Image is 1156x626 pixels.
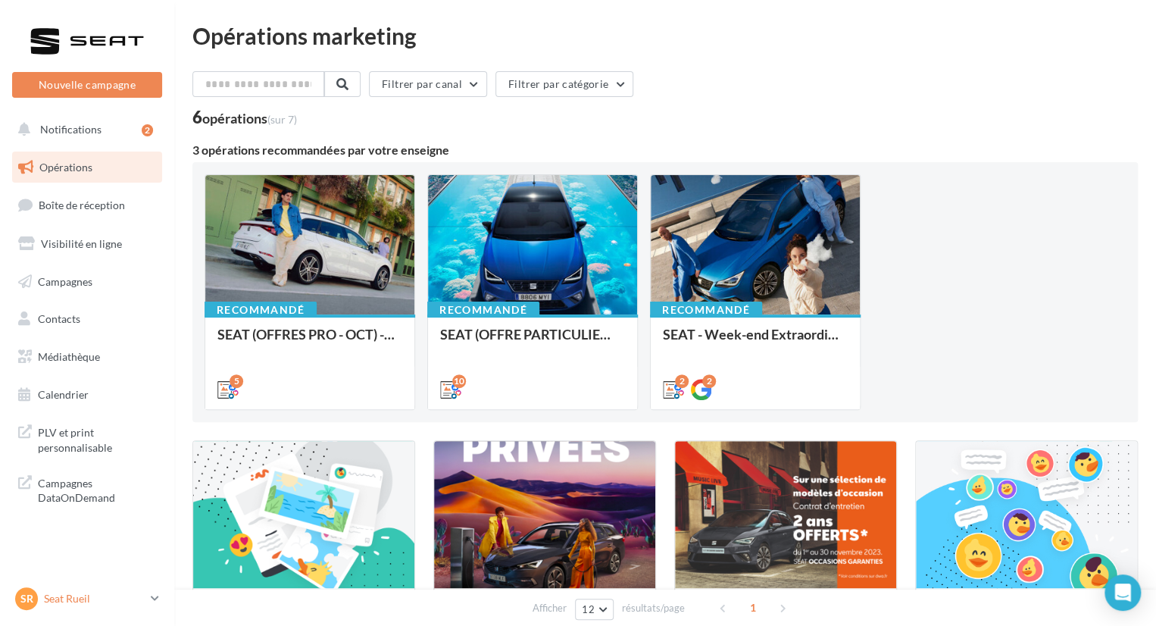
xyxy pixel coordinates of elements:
a: Contacts [9,303,165,335]
button: Filtrer par catégorie [495,71,633,97]
span: Opérations [39,161,92,174]
button: Nouvelle campagne [12,72,162,98]
div: opérations [202,111,297,125]
a: Boîte de réception [9,189,165,221]
span: Boîte de réception [39,199,125,211]
button: Notifications 2 [9,114,159,146]
span: 12 [582,603,595,615]
a: Calendrier [9,379,165,411]
div: Open Intercom Messenger [1104,574,1141,611]
div: 5 [230,374,243,388]
a: Visibilité en ligne [9,228,165,260]
span: Campagnes DataOnDemand [38,473,156,505]
div: SEAT (OFFRE PARTICULIER - OCT) - SOCIAL MEDIA [440,327,625,357]
div: Recommandé [205,302,317,318]
a: Campagnes DataOnDemand [9,467,165,512]
span: 1 [741,596,765,620]
button: 12 [575,599,614,620]
button: Filtrer par canal [369,71,487,97]
span: Visibilité en ligne [41,237,122,250]
div: 2 [142,124,153,136]
div: SEAT - Week-end Extraordinaire ([GEOGRAPHIC_DATA]) - OCTOBRE [663,327,848,357]
a: Campagnes [9,266,165,298]
div: Recommandé [427,302,539,318]
span: PLV et print personnalisable [38,422,156,455]
a: PLV et print personnalisable [9,416,165,461]
span: Afficher [533,601,567,615]
span: Médiathèque [38,350,100,363]
div: 2 [702,374,716,388]
div: 6 [192,109,297,126]
span: résultats/page [622,601,685,615]
p: Seat Rueil [44,591,145,606]
span: Contacts [38,312,80,325]
div: 3 opérations recommandées par votre enseigne [192,144,1138,156]
div: Opérations marketing [192,24,1138,47]
a: Médiathèque [9,341,165,373]
div: 10 [452,374,466,388]
span: Notifications [40,123,102,136]
div: Recommandé [650,302,762,318]
span: SR [20,591,33,606]
div: SEAT (OFFRES PRO - OCT) - SOCIAL MEDIA [217,327,402,357]
span: (sur 7) [267,113,297,126]
div: 2 [675,374,689,388]
span: Calendrier [38,388,89,401]
a: SR Seat Rueil [12,584,162,613]
a: Opérations [9,152,165,183]
span: Campagnes [38,274,92,287]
